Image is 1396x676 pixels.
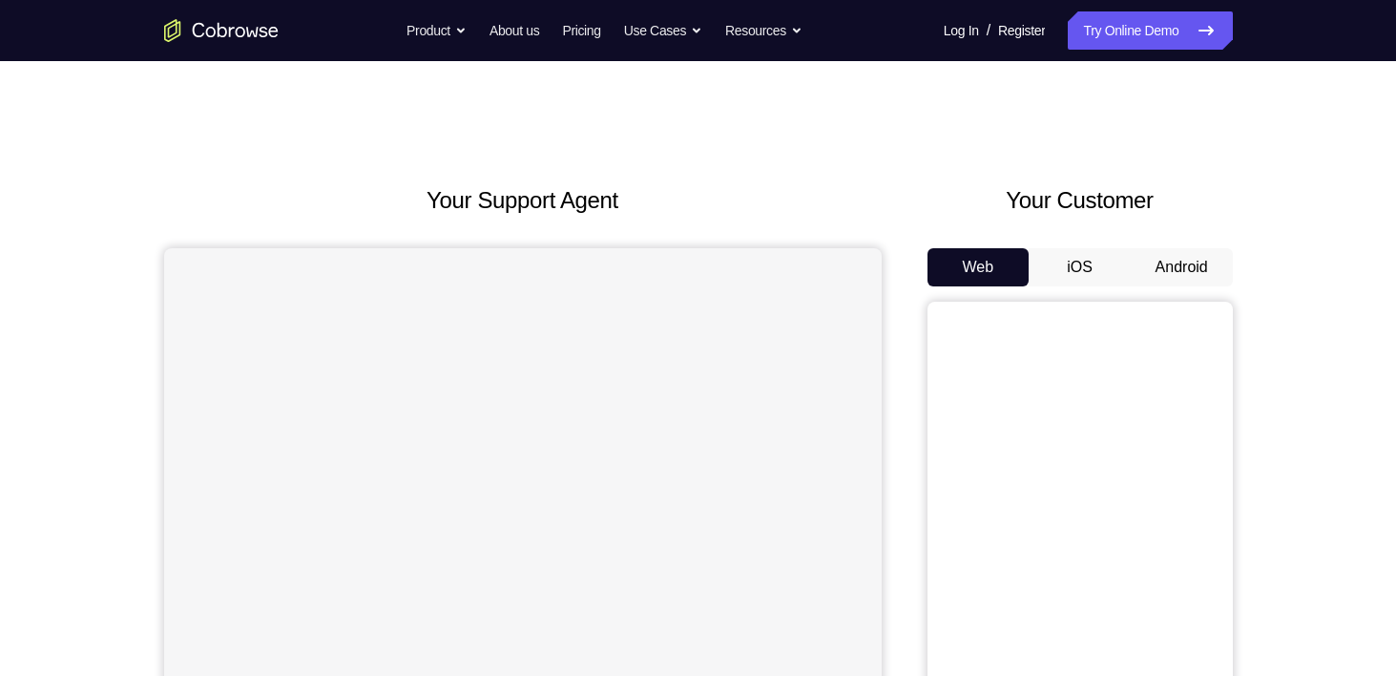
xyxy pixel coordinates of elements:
[1131,248,1233,286] button: Android
[164,19,279,42] a: Go to the home page
[164,183,882,218] h2: Your Support Agent
[562,11,600,50] a: Pricing
[725,11,802,50] button: Resources
[1068,11,1232,50] a: Try Online Demo
[1029,248,1131,286] button: iOS
[406,11,467,50] button: Product
[490,11,539,50] a: About us
[944,11,979,50] a: Log In
[987,19,990,42] span: /
[927,183,1233,218] h2: Your Customer
[927,248,1030,286] button: Web
[624,11,702,50] button: Use Cases
[998,11,1045,50] a: Register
